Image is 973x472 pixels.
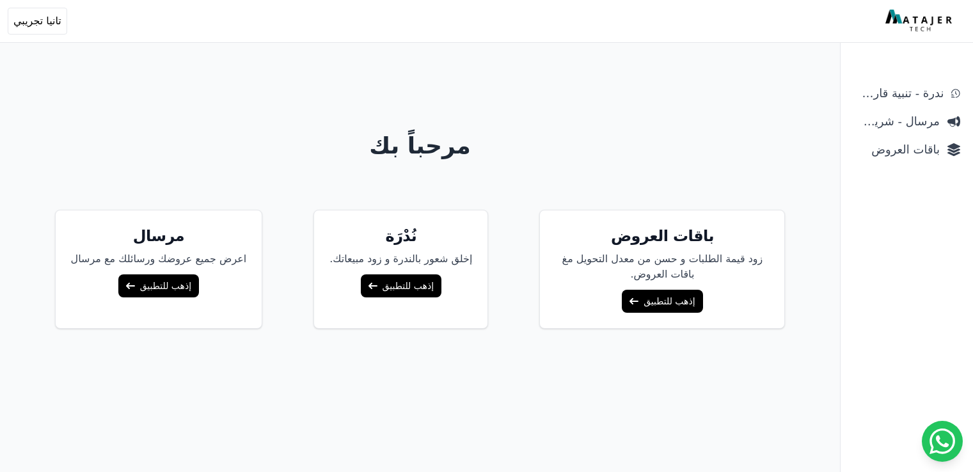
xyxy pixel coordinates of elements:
h5: نُدْرَة [329,226,472,246]
h1: مرحباً بك [11,133,830,159]
h5: مرسال [71,226,247,246]
span: مرسال - شريط دعاية [853,113,940,130]
a: إذهب للتطبيق [622,290,702,313]
img: MatajerTech Logo [885,10,955,33]
p: اعرض جميع عروضك ورسائلك مع مرسال [71,251,247,267]
span: ندرة - تنبية قارب علي النفاذ [853,84,944,102]
h5: باقات العروض [555,226,769,246]
p: زود قيمة الطلبات و حسن من معدل التحويل مغ باقات العروض. [555,251,769,282]
a: إذهب للتطبيق [118,274,199,297]
button: تانيا تجريبي [8,8,67,35]
a: إذهب للتطبيق [361,274,441,297]
p: إخلق شعور بالندرة و زود مبيعاتك. [329,251,472,267]
span: تانيا تجريبي [13,13,61,29]
span: باقات العروض [853,141,940,159]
